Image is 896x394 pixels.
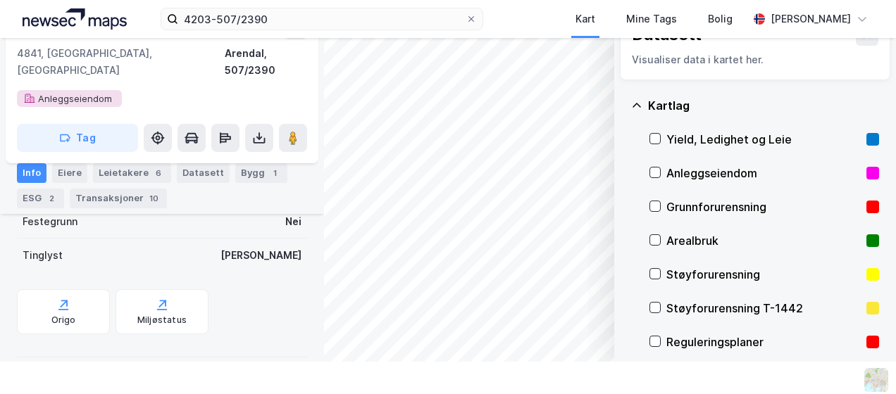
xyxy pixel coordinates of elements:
[220,247,301,264] div: [PERSON_NAME]
[648,97,879,114] div: Kartlag
[17,45,225,79] div: 4841, [GEOGRAPHIC_DATA], [GEOGRAPHIC_DATA]
[70,189,167,208] div: Transaksjoner
[268,166,282,180] div: 1
[666,300,861,317] div: Støyforurensning T-1442
[177,163,230,183] div: Datasett
[575,11,595,27] div: Kart
[666,198,861,215] div: Grunnforurensning
[826,326,896,394] iframe: Chat Widget
[666,165,861,182] div: Anleggseiendom
[147,191,161,205] div: 10
[666,333,861,350] div: Reguleringsplaner
[666,266,861,283] div: Støyforurensning
[285,213,301,230] div: Nei
[23,247,63,264] div: Tinglyst
[93,163,171,183] div: Leietakere
[626,11,677,27] div: Mine Tags
[52,163,87,183] div: Eiere
[235,163,287,183] div: Bygg
[151,166,166,180] div: 6
[666,232,861,249] div: Arealbruk
[632,51,878,68] div: Visualiser data i kartet her.
[225,45,307,79] div: Arendal, 507/2390
[771,11,851,27] div: [PERSON_NAME]
[44,191,58,205] div: 2
[137,314,187,326] div: Miljøstatus
[178,8,465,30] input: Søk på adresse, matrikkel, gårdeiere, leietakere eller personer
[17,124,138,152] button: Tag
[666,131,861,148] div: Yield, Ledighet og Leie
[17,163,46,183] div: Info
[708,11,733,27] div: Bolig
[826,326,896,394] div: Kontrollprogram for chat
[23,8,127,30] img: logo.a4113a55bc3d86da70a041830d287a7e.svg
[51,314,76,326] div: Origo
[17,189,64,208] div: ESG
[23,213,77,230] div: Festegrunn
